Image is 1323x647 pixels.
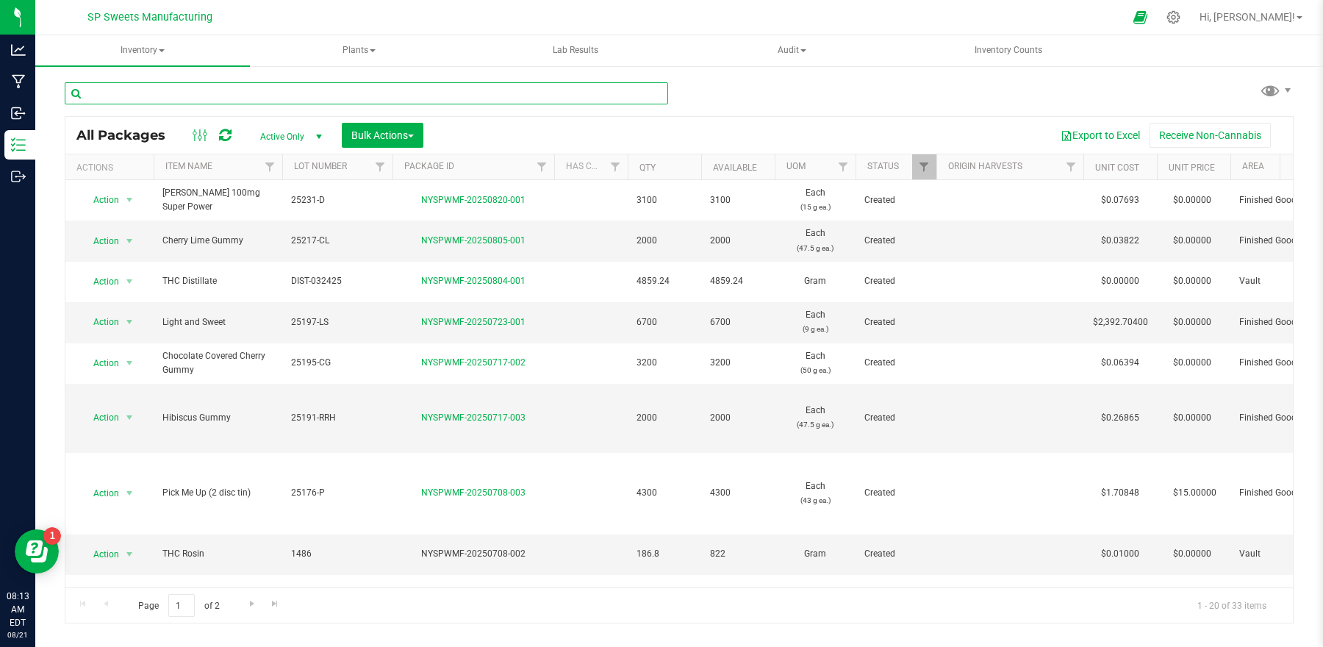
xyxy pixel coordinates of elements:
span: $0.00000 [1166,190,1219,211]
p: (47.5 g ea.) [784,418,847,432]
span: 25197-LS [291,315,384,329]
inline-svg: Inventory [11,137,26,152]
a: Go to the last page [265,594,286,614]
a: Go to the next page [241,594,262,614]
span: THC Distillate [162,274,273,288]
inline-svg: Manufacturing [11,74,26,89]
span: $0.00000 [1166,352,1219,373]
span: Hibiscus Gummy [162,411,273,425]
span: 6700 [637,315,692,329]
a: Lab Results [468,35,683,66]
span: Pick Me Up (2 disc tin) [162,486,273,500]
span: $0.00000 [1166,543,1219,565]
p: 08:13 AM EDT [7,590,29,629]
span: 3100 [710,193,766,207]
span: Action [80,312,120,332]
span: Created [864,411,928,425]
span: Chocolate Covered Cherry Gummy [162,349,273,377]
span: 4859.24 [710,274,766,288]
span: Gram [784,547,847,561]
span: Each [784,404,847,432]
a: Plants [251,35,466,66]
p: (43 g ea.) [784,493,847,507]
span: 822 [710,547,766,561]
p: 08/21 [7,629,29,640]
span: Inventory Counts [955,44,1062,57]
a: Area [1242,161,1264,171]
span: 25217-CL [291,234,384,248]
a: Filter [368,154,392,179]
span: Created [864,356,928,370]
a: Unit Price [1169,162,1215,173]
a: Filter [258,154,282,179]
span: $0.00000 [1166,407,1219,429]
span: Created [864,486,928,500]
span: Action [80,190,120,210]
span: $15.00000 [1166,482,1224,504]
a: Filter [912,154,936,179]
p: (15 g ea.) [784,200,847,214]
th: Has COA [554,154,628,180]
a: UOM [786,161,806,171]
a: NYSPWMF-20250708-003 [421,487,526,498]
span: 4300 [710,486,766,500]
a: Filter [603,154,628,179]
span: Page of 2 [126,594,232,617]
span: Action [80,353,120,373]
span: Audit [685,36,898,65]
span: [PERSON_NAME] 100mg Super Power [162,186,273,214]
iframe: Resource center [15,529,59,573]
a: Qty [639,162,656,173]
a: Available [713,162,757,173]
span: 25191-RRH [291,411,384,425]
span: Action [80,271,120,292]
p: (47.5 g ea.) [784,241,847,255]
span: select [121,353,139,373]
td: $0.03822 [1083,221,1157,261]
span: Each [784,186,847,214]
input: 1 [168,594,195,617]
a: Filter [831,154,856,179]
button: Bulk Actions [342,123,423,148]
span: Created [864,547,928,561]
a: NYSPWMF-20250805-001 [421,235,526,246]
a: Inventory Counts [901,35,1116,66]
span: SP Sweets Manufacturing [87,11,212,24]
span: Each [784,349,847,377]
span: Created [864,315,928,329]
span: Bulk Actions [351,129,414,141]
a: Filter [1059,154,1083,179]
span: 4859.24 [637,274,692,288]
span: Action [80,231,120,251]
span: select [121,312,139,332]
span: select [121,407,139,428]
td: $0.26865 [1083,384,1157,453]
span: select [121,190,139,210]
button: Receive Non-Cannabis [1150,123,1271,148]
span: Created [864,274,928,288]
span: 4300 [637,486,692,500]
span: $0.00000 [1166,312,1219,333]
td: $0.26634 [1083,575,1157,630]
a: NYSPWMF-20250717-002 [421,357,526,368]
button: Export to Excel [1051,123,1150,148]
span: Each [784,479,847,507]
td: $0.01000 [1083,535,1157,575]
span: Action [80,407,120,428]
span: Lab Results [533,44,618,57]
td: $0.06394 [1083,343,1157,384]
span: Plants [252,36,465,65]
span: 186.8 [637,547,692,561]
span: 2000 [637,234,692,248]
span: Action [80,483,120,504]
a: Unit Cost [1095,162,1139,173]
span: 3200 [637,356,692,370]
span: $0.00000 [1166,230,1219,251]
a: NYSPWMF-20250723-001 [421,317,526,327]
inline-svg: Inbound [11,106,26,121]
a: NYSPWMF-20250804-001 [421,276,526,286]
a: Item Name [165,161,212,171]
span: 1 - 20 of 33 items [1186,594,1278,616]
a: Filter [530,154,554,179]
